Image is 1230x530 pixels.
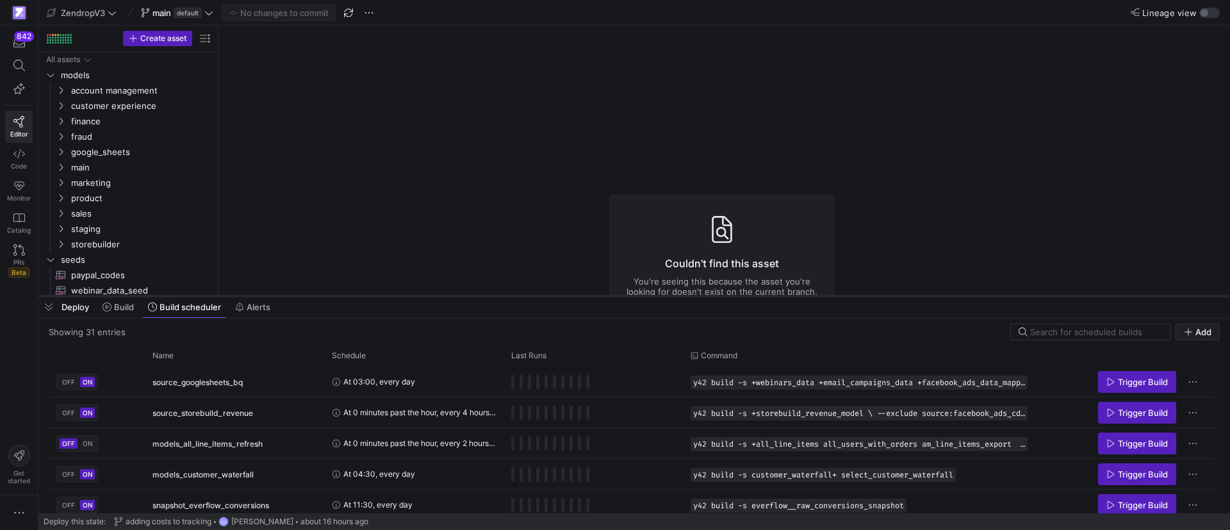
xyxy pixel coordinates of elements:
button: Build [97,296,140,318]
button: Trigger Build [1098,494,1176,516]
span: product [71,191,211,206]
span: finance [71,114,211,129]
span: seeds [61,253,211,267]
div: Press SPACE to select this row. [44,67,213,83]
span: OFF [62,501,75,509]
span: ON [83,440,93,447]
span: ON [83,470,92,478]
span: paypal_codes​​​​​​ [71,268,198,283]
span: ON [83,501,92,509]
span: PRs [13,258,24,266]
span: main [152,8,171,18]
span: y42 build -s +all_line_items all_users_with_orders am_line_items_export --exclude all_line_items_... [693,440,1025,449]
span: account management [71,83,211,98]
span: snapshot_everflow_conversions [152,490,269,520]
span: Build [114,302,134,312]
span: Catalog [7,226,31,234]
div: Press SPACE to select this row. [44,190,213,206]
span: about 16 hours ago [300,517,368,526]
button: Create asset [123,31,192,46]
button: Trigger Build [1098,433,1176,454]
div: Press SPACE to select this row. [44,236,213,252]
div: Press SPACE to select this row. [44,206,213,221]
span: At 0 minutes past the hour, every 2 hours, between 01:00 and 23:59, every day [343,428,496,458]
div: Press SPACE to select this row. [49,397,1215,428]
span: ON [83,378,92,386]
button: Trigger Build [1098,463,1176,485]
span: [PERSON_NAME] [231,517,293,526]
div: GC [218,517,229,527]
div: Press SPACE to select this row. [44,160,213,175]
span: marketing [71,176,211,190]
button: Build scheduler [142,296,227,318]
span: adding costs to tracking [126,517,211,526]
span: source_googlesheets_bq [152,367,243,397]
span: y42 build -s +webinars_data +email_campaigns_data +facebook_ads_data_mapping +influencers_payment... [693,378,1025,387]
span: Create asset [140,34,186,43]
span: Name [152,351,174,360]
span: Lineage view [1142,8,1197,18]
span: webinar_data_seed​​​​​​ [71,283,198,298]
div: Press SPACE to select this row. [44,113,213,129]
span: Beta [8,267,29,277]
div: Press SPACE to select this row. [44,283,213,298]
span: OFF [62,470,75,478]
a: webinar_data_seed​​​​​​ [44,283,213,298]
span: models_all_line_items_refresh [152,429,263,459]
button: Alerts [229,296,276,318]
button: Add [1176,324,1220,340]
h3: Couldn't find this asset [626,256,818,271]
span: At 0 minutes past the hour, every 4 hours, every day [343,397,496,427]
div: Showing 31 entries [49,327,126,337]
span: Editor [10,130,28,138]
span: models_customer_waterfall [152,460,254,490]
img: https://storage.googleapis.com/y42-prod-data-exchange/images/qZXOSqkTtPuVcXVzF40oUlM07HVTwZXfPK0U... [13,6,26,19]
span: Trigger Build [1118,500,1168,510]
button: ZendropV3 [44,4,120,21]
span: Last Runs [511,351,546,360]
span: Command [701,351,737,360]
button: 842 [5,31,33,54]
span: Build scheduler [160,302,221,312]
span: OFF [62,378,75,386]
div: Press SPACE to select this row. [44,144,213,160]
div: Press SPACE to select this row. [44,221,213,236]
span: Trigger Build [1118,438,1168,449]
a: Code [5,143,33,175]
div: Press SPACE to select this row. [44,83,213,98]
span: ON [83,409,92,417]
span: Trigger Build [1118,408,1168,418]
span: ZendropV3 [61,8,105,18]
div: Press SPACE to select this row. [44,252,213,267]
span: storebuilder [71,237,211,252]
span: Get started [8,469,30,484]
span: default [174,8,202,18]
span: customer experience [71,99,211,113]
div: Press SPACE to select this row. [49,490,1215,520]
div: 842 [14,31,34,42]
span: y42 build -s everflow__raw_conversions_snapshot [693,501,904,510]
span: Code [11,162,27,170]
span: Alerts [247,302,270,312]
div: Press SPACE to select this row. [44,175,213,190]
span: At 03:00, every day [343,367,415,397]
span: At 11:30, every day [343,490,413,520]
button: maindefault [138,4,217,21]
button: Trigger Build [1098,371,1176,393]
span: google_sheets [71,145,211,160]
div: Press SPACE to select this row. [44,267,213,283]
div: Press SPACE to select this row. [44,98,213,113]
span: Trigger Build [1118,377,1168,387]
div: Press SPACE to select this row. [49,428,1215,459]
div: Press SPACE to select this row. [44,52,213,67]
span: fraud [71,129,211,144]
div: Press SPACE to select this row. [49,459,1215,490]
a: PRsBeta [5,239,33,283]
span: y42 build -s customer_waterfall+ select_customer_waterfall [693,470,953,479]
span: source_storebuild_revenue [152,398,253,428]
p: You're seeing this because the asset you're looking for doesn't exist on the current branch. To l... [626,276,818,317]
div: Press SPACE to select this row. [44,129,213,144]
span: Add [1195,327,1211,337]
span: OFF [62,440,75,447]
span: At 04:30, every day [343,459,415,489]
